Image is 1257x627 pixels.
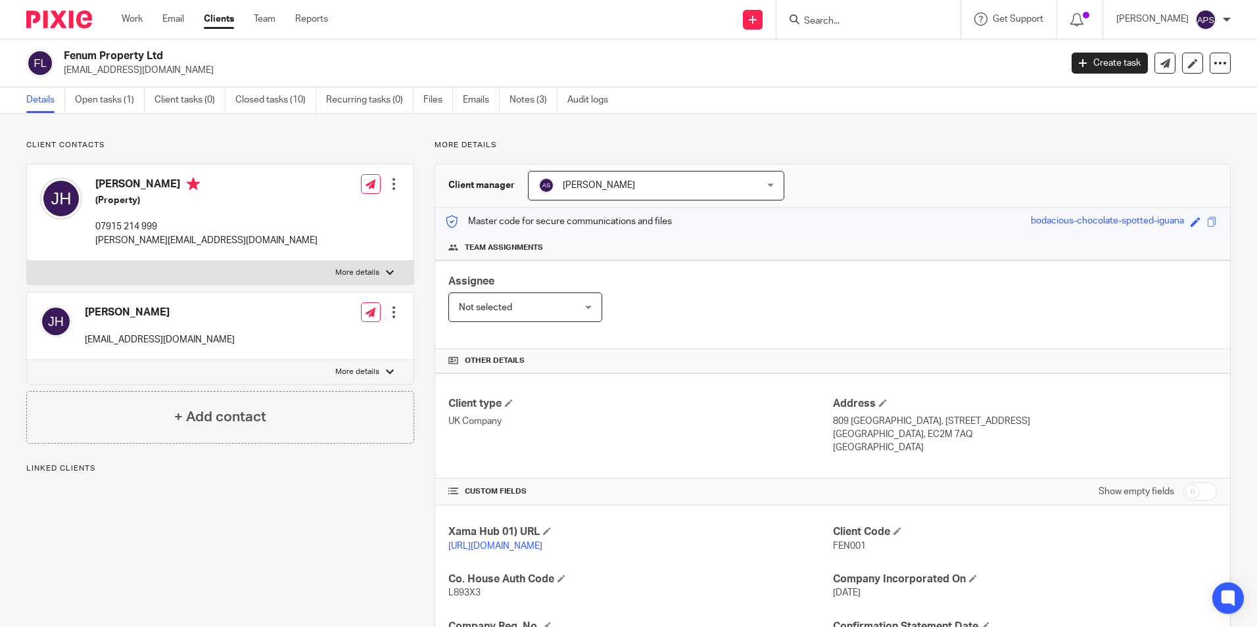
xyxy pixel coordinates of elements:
h4: CUSTOM FIELDS [448,486,832,497]
a: Files [423,87,453,113]
span: Assignee [448,276,494,287]
a: Notes (3) [510,87,557,113]
input: Search [803,16,921,28]
span: Other details [465,356,525,366]
img: svg%3E [40,177,82,220]
a: Details [26,87,65,113]
h4: Client Code [833,525,1217,539]
a: Reports [295,12,328,26]
img: svg%3E [26,49,54,77]
img: Pixie [26,11,92,28]
p: Linked clients [26,463,414,474]
a: Open tasks (1) [75,87,145,113]
a: Closed tasks (10) [235,87,316,113]
h4: Client type [448,397,832,411]
h4: Xama Hub 01) URL [448,525,832,539]
h2: Fenum Property Ltd [64,49,854,63]
h3: Client manager [448,179,515,192]
a: Audit logs [567,87,618,113]
p: [GEOGRAPHIC_DATA], EC2M 7AQ [833,428,1217,441]
p: Master code for secure communications and files [445,215,672,228]
p: More details [435,140,1231,151]
p: [PERSON_NAME][EMAIL_ADDRESS][DOMAIN_NAME] [95,234,318,247]
span: FEN001 [833,542,866,551]
h4: Address [833,397,1217,411]
p: [GEOGRAPHIC_DATA] [833,441,1217,454]
img: svg%3E [40,306,72,337]
a: Email [162,12,184,26]
p: UK Company [448,415,832,428]
a: Emails [463,87,500,113]
span: Get Support [993,14,1043,24]
p: More details [335,367,379,377]
a: Create task [1072,53,1148,74]
h5: (Property) [95,194,318,207]
img: svg%3E [1195,9,1216,30]
a: Team [254,12,275,26]
span: [PERSON_NAME] [563,181,635,190]
h4: Co. House Auth Code [448,572,832,586]
p: 809 [GEOGRAPHIC_DATA], [STREET_ADDRESS] [833,415,1217,428]
h4: Company Incorporated On [833,572,1217,586]
h4: [PERSON_NAME] [95,177,318,194]
h4: + Add contact [174,407,266,427]
span: [DATE] [833,588,861,597]
a: Client tasks (0) [154,87,225,113]
label: Show empty fields [1099,485,1174,498]
a: Recurring tasks (0) [326,87,414,113]
a: Work [122,12,143,26]
h4: [PERSON_NAME] [85,306,235,319]
p: [PERSON_NAME] [1116,12,1189,26]
span: Team assignments [465,243,543,253]
p: Client contacts [26,140,414,151]
p: [EMAIL_ADDRESS][DOMAIN_NAME] [85,333,235,346]
div: bodacious-chocolate-spotted-iguana [1031,214,1184,229]
a: Clients [204,12,234,26]
p: [EMAIL_ADDRESS][DOMAIN_NAME] [64,64,1052,77]
i: Primary [187,177,200,191]
span: Not selected [459,303,512,312]
p: 07915 214 999 [95,220,318,233]
a: [URL][DOMAIN_NAME] [448,542,542,551]
span: L893X3 [448,588,481,597]
p: More details [335,267,379,278]
img: svg%3E [538,177,554,193]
